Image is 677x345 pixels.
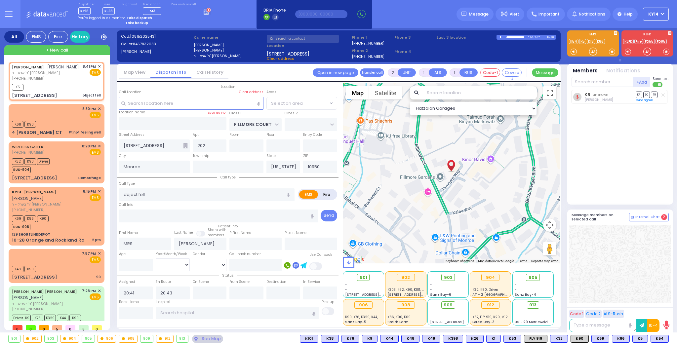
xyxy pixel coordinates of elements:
span: 7:28 PM [82,288,96,293]
button: +Add [633,77,651,87]
label: Save as POI [208,110,226,115]
span: You're logged in as monitor. [78,16,126,20]
span: K90, K76, K329, K44, K9 [345,315,383,320]
div: BLS [362,335,378,343]
label: Fire units on call [171,3,196,7]
span: 903 [444,274,453,281]
button: KY14 [643,8,669,21]
label: Last 3 location [437,35,497,40]
span: K5 [12,84,23,91]
span: 7:57 PM [82,251,96,256]
label: Call Location [119,90,141,95]
span: KY14 [648,11,658,17]
div: K5 [632,335,648,343]
span: Driver-K9 [12,315,31,321]
label: Street Address [119,132,144,137]
button: Covered [502,68,522,77]
span: [PHONE_NUMBER] [12,76,45,81]
div: 906 [354,301,373,309]
div: K48 [401,335,419,343]
span: - [515,315,517,320]
span: K90 [24,121,36,128]
a: [PERSON_NAME] [PERSON_NAME] [12,289,77,294]
div: K9 [362,335,378,343]
span: - [515,287,517,292]
span: Smith Farm [387,320,409,325]
label: EMS [299,190,318,199]
label: Use Callback [309,252,332,257]
label: P Last Name [285,230,306,236]
label: Caller name [194,35,264,40]
img: message.svg [461,12,466,17]
label: ZIP [303,153,308,159]
span: Phone 2 [352,48,392,54]
a: FD55 [644,39,655,44]
span: Notifications [579,11,605,17]
div: MRS. GOLDBERGER [445,153,457,173]
button: ALS [429,68,447,77]
span: 3 [79,325,89,330]
div: K1 [486,335,501,343]
span: Clear address [267,56,294,61]
span: K44 [57,315,68,321]
span: ✕ [98,106,101,112]
label: Cross 1 [229,111,241,116]
strong: Take dispatch [127,16,152,20]
span: - [515,310,517,315]
div: BLS [466,335,484,343]
a: K5 [584,92,590,97]
span: + New call [46,47,68,54]
span: [PERSON_NAME] [12,196,44,201]
a: [PERSON_NAME] [12,64,44,70]
span: DR [636,92,642,98]
div: object fell [83,93,101,98]
span: K-18 [102,7,115,15]
a: KJFD [623,39,634,44]
span: Select an area [271,100,303,107]
span: unknown [593,92,608,97]
div: K54 [651,335,669,343]
a: Map View [119,69,150,75]
div: K90 [571,335,589,343]
a: K18 [587,39,595,44]
span: [PERSON_NAME] [12,295,44,300]
span: - [430,282,432,287]
span: ר' בערל - ר' [PERSON_NAME] [12,202,81,207]
span: BUS-908 [12,224,30,230]
span: members [208,233,224,238]
div: EMS [26,31,46,43]
span: [PHONE_NUMBER] [12,150,45,155]
div: 0:00 [528,33,534,41]
span: [PHONE_NUMBER] [12,306,45,312]
a: Open this area in Google Maps (opens a new window) [344,255,366,263]
label: En Route [156,279,171,285]
div: All [4,31,24,43]
span: Location [218,84,239,89]
div: K86 [612,335,630,343]
label: In Service [303,279,320,285]
label: Caller: [121,41,192,47]
div: [STREET_ADDRESS] [12,274,57,281]
img: Google [344,255,366,263]
span: 8:28 PM [82,144,96,149]
span: ✕ [98,143,101,149]
div: BLS [503,335,521,343]
div: BLS [632,335,648,343]
label: Back Home [119,299,139,305]
div: Pt not feeling well [69,130,101,135]
button: Notifications [606,67,640,75]
div: K76 [341,335,359,343]
span: [0815202543] [130,34,156,39]
span: K303, K62, K90, K101, K28, M3 [387,287,435,292]
label: Room [229,132,239,137]
span: Message [469,11,489,18]
label: [PERSON_NAME] [121,49,192,55]
button: Drag Pegman onto the map to open Street View [543,242,556,255]
div: BLS [300,335,318,343]
span: Internal Chat [635,215,660,219]
small: Share with [208,227,226,232]
label: [PHONE_NUMBER] [352,41,384,46]
div: BLS [341,335,359,343]
label: First Name [119,230,138,236]
div: 4 [PERSON_NAME] CT [12,129,62,136]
